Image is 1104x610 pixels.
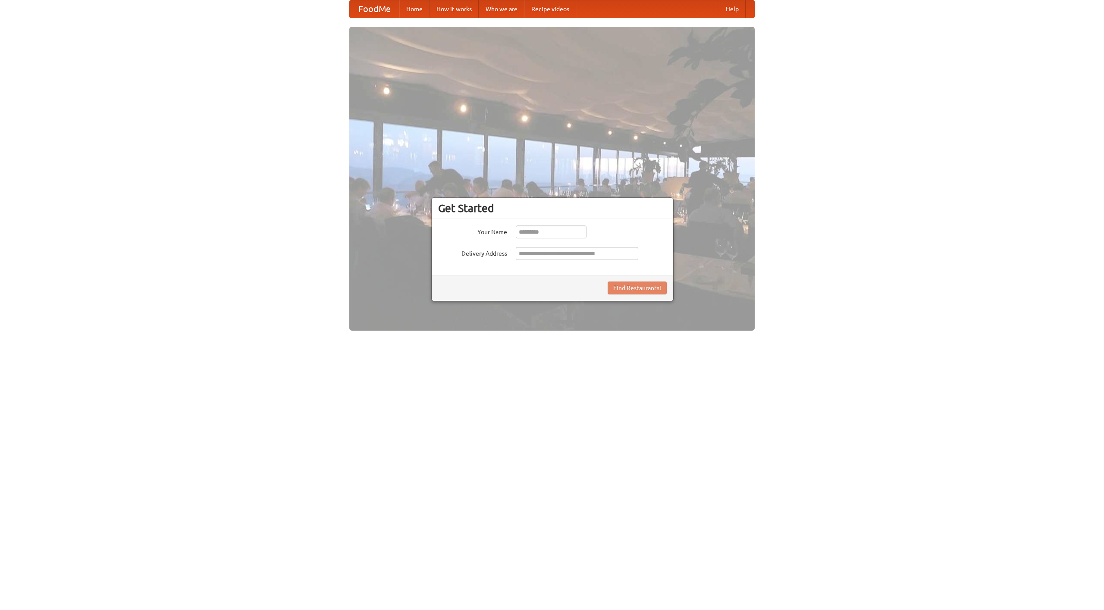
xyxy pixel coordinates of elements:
a: FoodMe [350,0,399,18]
a: Recipe videos [524,0,576,18]
h3: Get Started [438,202,667,215]
a: Who we are [479,0,524,18]
a: Help [719,0,746,18]
label: Your Name [438,225,507,236]
label: Delivery Address [438,247,507,258]
a: Home [399,0,430,18]
a: How it works [430,0,479,18]
button: Find Restaurants! [608,282,667,294]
